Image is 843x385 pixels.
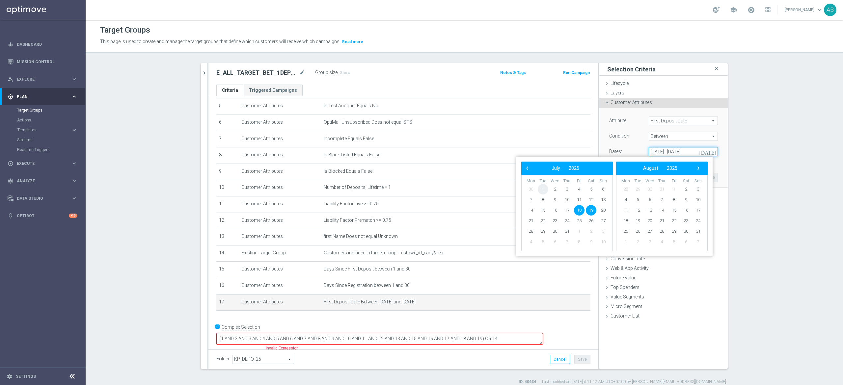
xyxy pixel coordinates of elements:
span: first Name Does not equal Unknown [324,234,398,239]
button: [DATE] [698,147,718,157]
i: person_search [8,76,14,82]
button: chevron_right [201,63,207,83]
i: mode_edit [299,69,305,77]
span: Lifecycle [611,81,629,86]
span: 6 [681,237,691,247]
bs-daterangepicker-container: calendar [516,157,713,256]
a: [PERSON_NAME]keyboard_arrow_down [784,5,824,15]
td: 17 [216,294,239,311]
div: Data Studio [8,195,71,201]
td: 12 [216,213,239,229]
span: 27 [644,226,655,237]
span: Is Test Account Equals No [324,103,378,109]
div: equalizer Dashboard [7,42,78,47]
span: Is Blocked Equals False [324,168,372,174]
span: Execute [17,162,71,166]
button: person_search Explore keyboard_arrow_right [7,77,78,82]
div: Templates [17,128,71,132]
label: Complex Selection [222,324,260,330]
span: 5 [538,237,548,247]
span: Customer Attributes [611,100,652,105]
span: 14 [526,205,536,216]
span: 13 [644,205,655,216]
span: ‹ [523,164,531,172]
button: Mission Control [7,59,78,64]
span: 3 [562,184,572,194]
label: ID: 40634 [519,379,536,385]
button: 2025 [564,164,584,172]
span: 4 [657,237,667,247]
bs-datepicker-navigation-view: ​ ​ ​ [523,164,608,172]
span: 4 [526,237,536,247]
span: 1 [538,184,548,194]
span: 2025 [667,166,677,171]
span: 15 [669,205,679,216]
th: weekday [561,178,573,184]
span: Incomplete Equals False [324,136,374,141]
span: 5 [633,194,643,205]
td: 7 [216,131,239,147]
i: close [713,64,720,73]
label: Group size [315,70,338,75]
span: 31 [562,226,572,237]
span: 30 [644,184,655,194]
div: Realtime Triggers [17,145,85,155]
span: 7 [526,194,536,205]
span: 20 [598,205,609,216]
th: weekday [632,178,644,184]
span: 16 [550,205,560,216]
span: 11 [574,194,585,205]
h3: Selection Criteria [607,65,656,73]
span: Customers included in target group: Testowe_id_early&rea [324,250,443,256]
span: Is Black Listed Equals False [324,152,380,158]
span: 3 [644,237,655,247]
span: 7 [562,237,572,247]
span: Plan [17,95,71,99]
span: Customer List [611,313,639,319]
span: Days Since First Deposit between 1 and 30 [324,266,411,272]
th: weekday [585,178,597,184]
span: 6 [598,184,609,194]
span: 26 [633,226,643,237]
i: keyboard_arrow_right [71,93,77,100]
span: Data Studio [17,196,71,200]
span: 1 [620,237,631,247]
td: Customer Attributes [239,262,321,278]
span: First Deposit Date Between [DATE] and [DATE] [324,299,416,305]
label: Last modified on [DATE] at 11:12 AM UTC+02:00 by [PERSON_NAME][EMAIL_ADDRESS][DOMAIN_NAME] [542,379,726,385]
div: Target Groups [17,105,85,115]
span: 29 [538,226,548,237]
span: 19 [633,216,643,226]
td: 13 [216,229,239,245]
label: Dates: [609,148,622,154]
i: keyboard_arrow_right [71,76,77,82]
span: Analyze [17,179,71,183]
div: Dashboard [8,36,77,53]
span: 6 [550,237,560,247]
td: Customer Attributes [239,115,321,131]
th: weekday [620,178,632,184]
span: 15 [538,205,548,216]
span: 25 [574,216,585,226]
span: 29 [633,184,643,194]
span: keyboard_arrow_down [816,6,823,13]
span: 10 [598,237,609,247]
button: August [639,164,663,172]
button: track_changes Analyze keyboard_arrow_right [7,178,78,184]
div: +10 [69,214,77,218]
button: play_circle_outline Execute keyboard_arrow_right [7,161,78,166]
input: Select date range [649,147,718,156]
td: Customer Attributes [239,196,321,213]
span: › [694,164,703,172]
span: 2 [586,226,596,237]
div: Streams [17,135,85,145]
button: Data Studio keyboard_arrow_right [7,196,78,201]
i: track_changes [8,178,14,184]
span: 6 [644,194,655,205]
span: 17 [562,205,572,216]
span: Future Value [611,275,636,280]
button: Templates keyboard_arrow_right [17,127,78,133]
h1: Target Groups [100,25,150,35]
